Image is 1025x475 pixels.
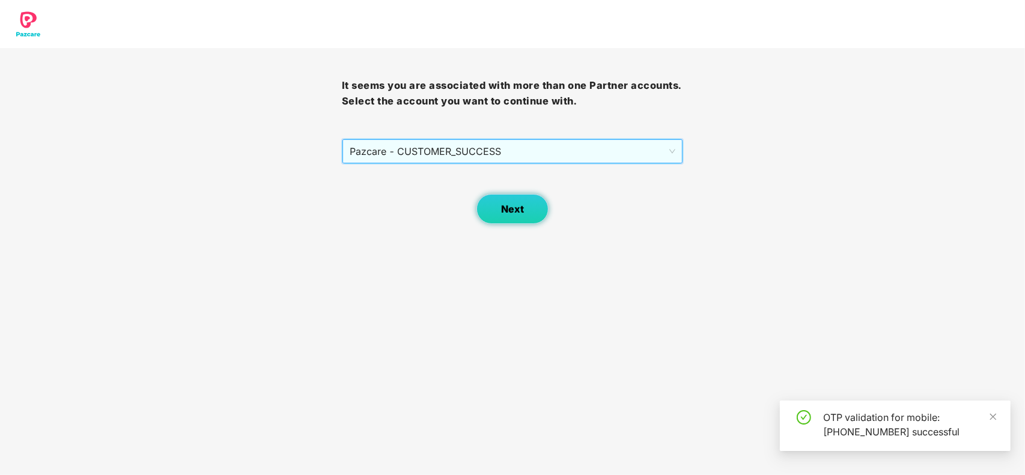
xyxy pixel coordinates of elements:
h3: It seems you are associated with more than one Partner accounts. Select the account you want to c... [342,78,684,109]
span: check-circle [797,410,811,425]
span: Next [501,204,524,215]
span: Pazcare - CUSTOMER_SUCCESS [350,140,676,163]
button: Next [476,194,549,224]
span: close [989,413,997,421]
div: OTP validation for mobile: [PHONE_NUMBER] successful [823,410,996,439]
